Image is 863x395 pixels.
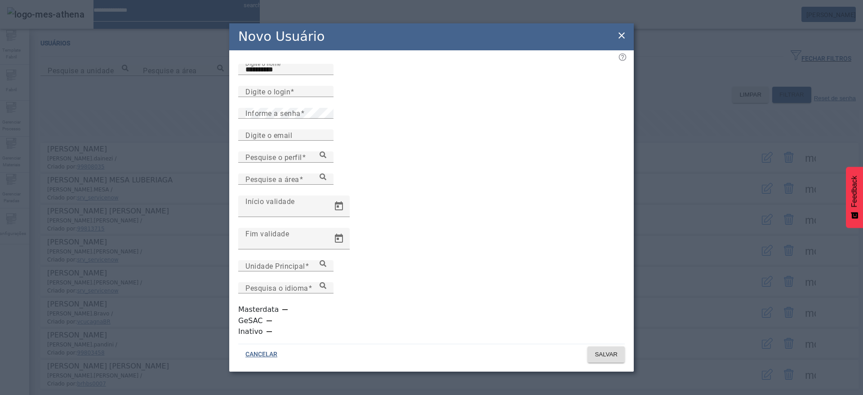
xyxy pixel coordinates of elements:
button: Open calendar [328,195,350,217]
mat-label: Início validade [245,197,295,205]
h2: Novo Usuário [238,27,325,46]
label: Inativo [238,326,265,337]
input: Number [245,283,326,293]
button: Feedback - Mostrar pesquisa [846,167,863,228]
button: SALVAR [587,346,625,363]
span: CANCELAR [245,350,277,359]
button: CANCELAR [238,346,285,363]
input: Number [245,152,326,163]
mat-label: Unidade Principal [245,262,305,270]
mat-label: Pesquise a área [245,175,299,183]
mat-label: Informe a senha [245,109,301,117]
mat-label: Pesquise o perfil [245,153,302,161]
span: SALVAR [595,350,618,359]
label: GeSAC [238,315,265,326]
span: Feedback [850,176,859,207]
mat-label: Digite o email [245,131,292,139]
input: Number [245,174,326,185]
input: Number [245,261,326,271]
button: Open calendar [328,228,350,249]
mat-label: Fim validade [245,229,289,238]
mat-label: Digite o nome [245,60,280,67]
mat-label: Pesquisa o idioma [245,284,308,292]
label: Masterdata [238,304,280,315]
mat-label: Digite o login [245,87,290,96]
